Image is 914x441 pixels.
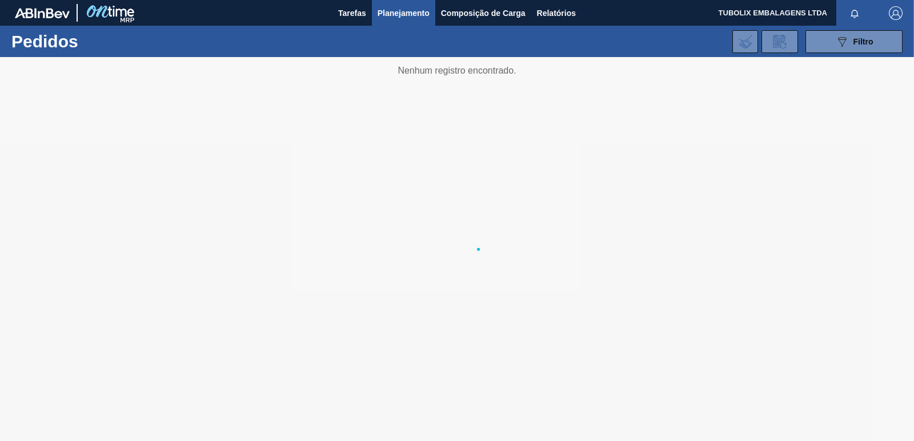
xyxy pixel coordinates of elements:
button: Notificações [836,5,873,21]
span: Tarefas [338,6,366,20]
div: Importar Negociações dos Pedidos [732,30,758,53]
img: Logout [889,6,903,20]
span: Composição de Carga [441,6,526,20]
span: Planejamento [378,6,430,20]
button: Filtro [805,30,903,53]
img: TNhmsLtSVTkK8tSr43FrP2fwEKptu5GPRR3wAAAABJRU5ErkJggg== [15,8,70,18]
h1: Pedidos [11,35,177,48]
span: Relatórios [537,6,576,20]
span: Filtro [853,37,873,46]
div: Solicitação de Revisão de Pedidos [761,30,798,53]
